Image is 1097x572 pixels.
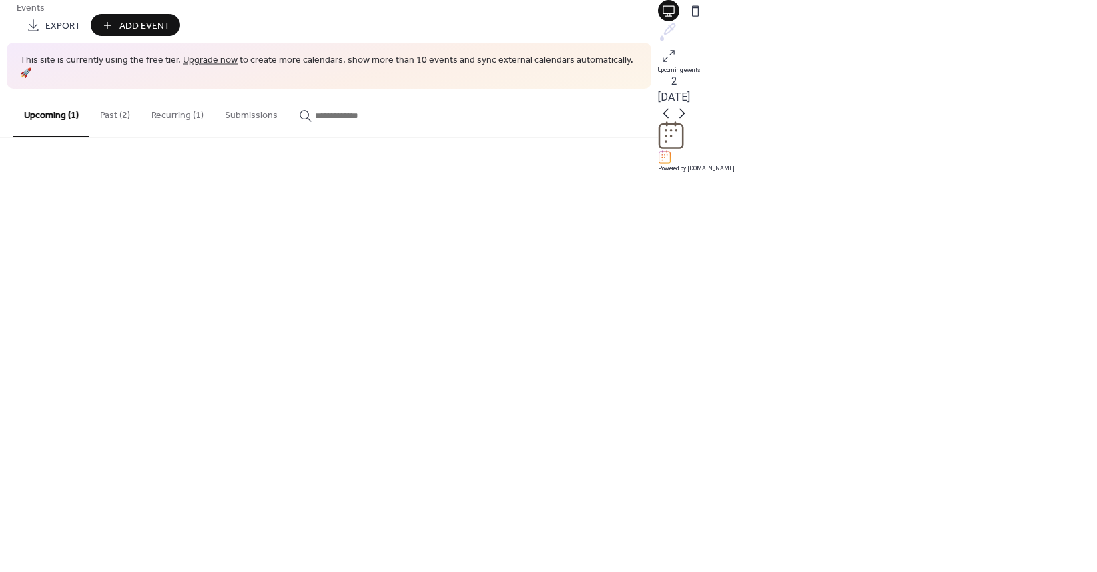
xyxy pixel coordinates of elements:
button: Past (2) [89,89,141,136]
button: Upcoming (1) [13,89,89,137]
div: Powered by [658,165,1097,172]
button: Add Event [91,14,180,36]
span: Add Event [119,19,170,33]
a: Upgrade now [183,51,238,69]
a: Add Event [91,27,180,33]
div: Upcoming events [658,67,1097,73]
span: This site is currently using the free tier. to create more calendars, show more than 10 events an... [20,54,638,80]
button: 2[DATE] [653,70,695,109]
span: Export [45,19,81,33]
a: Export [17,14,91,36]
a: [DOMAIN_NAME] [687,165,735,172]
button: Recurring (1) [141,89,214,136]
button: Submissions [214,89,288,136]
